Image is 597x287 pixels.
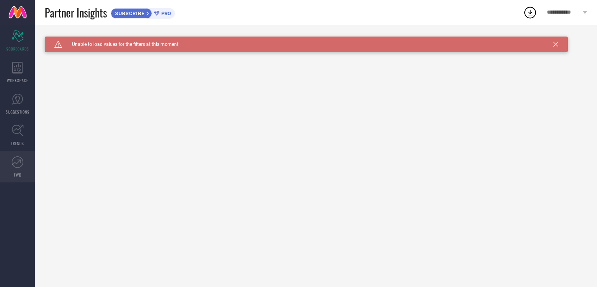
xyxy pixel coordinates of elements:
[45,5,107,21] span: Partner Insights
[11,140,24,146] span: TRENDS
[111,6,175,19] a: SUBSCRIBEPRO
[6,109,30,115] span: SUGGESTIONS
[45,37,587,43] div: Unable to load filters at this moment. Please try later.
[111,10,147,16] span: SUBSCRIBE
[6,46,29,52] span: SCORECARDS
[14,172,21,178] span: FWD
[7,77,28,83] span: WORKSPACE
[159,10,171,16] span: PRO
[62,42,180,47] span: Unable to load values for the filters at this moment.
[523,5,537,19] div: Open download list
